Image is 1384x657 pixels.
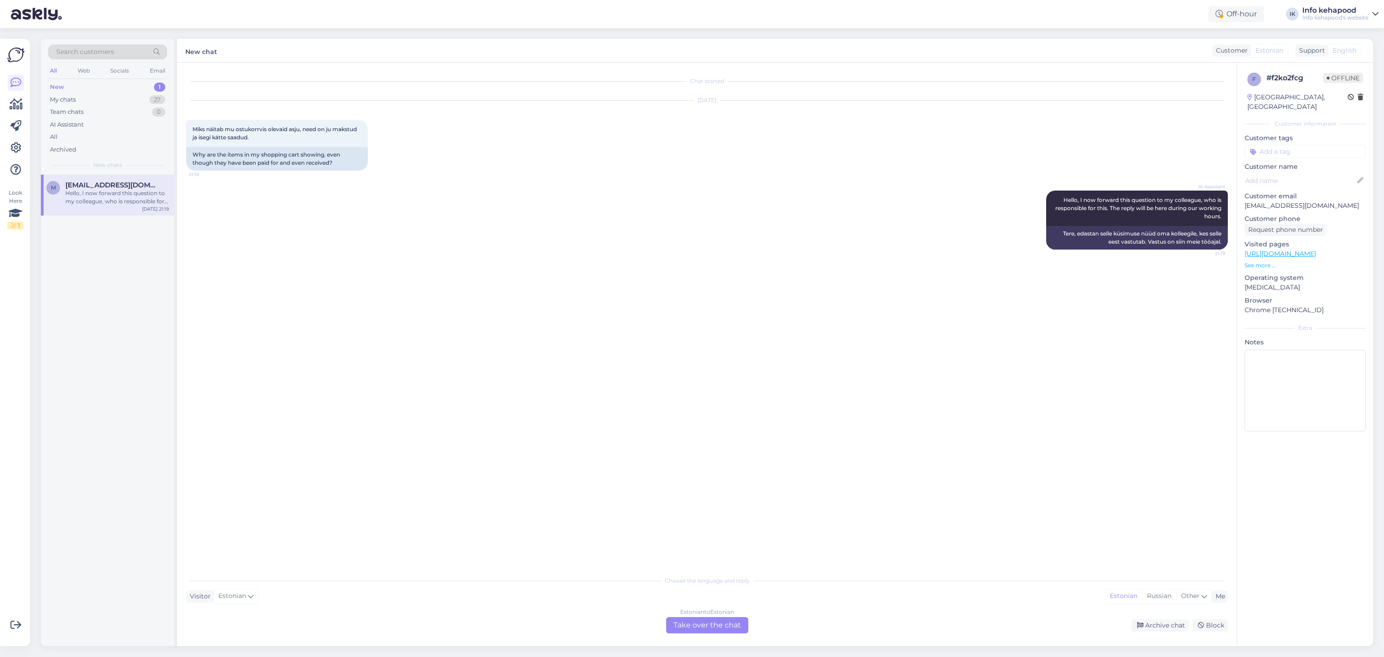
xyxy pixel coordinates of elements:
[1191,250,1225,257] span: 21:19
[186,577,1228,585] div: Choose the language and reply
[65,181,160,189] span: Meisterliina8@gmail.com
[142,206,169,212] div: [DATE] 21:19
[1245,176,1355,186] input: Add name
[50,145,76,154] div: Archived
[1245,162,1366,172] p: Customer name
[1245,283,1366,292] p: [MEDICAL_DATA]
[1192,619,1228,632] div: Block
[56,47,114,57] span: Search customers
[1245,338,1366,347] p: Notes
[152,108,165,117] div: 0
[1255,46,1283,55] span: Estonian
[1252,76,1256,83] span: f
[1245,120,1366,128] div: Customer information
[1245,305,1366,315] p: Chrome [TECHNICAL_ID]
[1212,592,1225,601] div: Me
[1105,589,1142,603] div: Estonian
[1245,273,1366,283] p: Operating system
[1333,46,1356,55] span: English
[1245,133,1366,143] p: Customer tags
[680,608,734,616] div: Estonian to Estonian
[50,132,58,142] div: All
[51,184,56,191] span: M
[149,95,165,104] div: 27
[1245,250,1316,258] a: [URL][DOMAIN_NAME]
[186,592,211,601] div: Visitor
[7,46,25,64] img: Askly Logo
[50,108,84,117] div: Team chats
[50,120,84,129] div: AI Assistant
[1245,240,1366,249] p: Visited pages
[1055,196,1223,220] span: Hello, I now forward this question to my colleague, who is responsible for this. The reply will b...
[1208,6,1264,22] div: Off-hour
[109,65,131,77] div: Socials
[1323,73,1363,83] span: Offline
[154,83,165,92] div: 1
[1245,201,1366,211] p: [EMAIL_ADDRESS][DOMAIN_NAME]
[1142,589,1176,603] div: Russian
[1245,224,1327,236] div: Request phone number
[1245,324,1366,332] div: Extra
[76,65,92,77] div: Web
[50,83,64,92] div: New
[1245,296,1366,305] p: Browser
[189,171,223,178] span: 21:18
[1295,46,1325,55] div: Support
[1302,7,1379,21] a: Info kehapoodInfo kehapood's website
[186,147,368,171] div: Why are the items in my shopping cart showing, even though they have been paid for and even recei...
[48,65,59,77] div: All
[1046,226,1228,250] div: Tere, edastan selle küsimuse nüüd oma kolleegile, kes selle eest vastutab. Vastus on siin meie tö...
[1245,145,1366,158] input: Add a tag
[50,95,76,104] div: My chats
[1286,8,1299,20] div: IK
[1302,7,1369,14] div: Info kehapood
[1191,183,1225,190] span: AI Assistant
[93,161,122,169] span: New chats
[666,617,748,633] div: Take over the chat
[218,591,246,601] span: Estonian
[186,77,1228,85] div: Chat started
[1245,261,1366,270] p: See more ...
[1132,619,1189,632] div: Archive chat
[1212,46,1248,55] div: Customer
[7,221,24,230] div: 2 / 3
[1266,73,1323,83] div: # f2ko2fcg
[1245,191,1366,201] p: Customer email
[1302,14,1369,21] div: Info kehapood's website
[1245,214,1366,224] p: Customer phone
[186,96,1228,104] div: [DATE]
[148,65,167,77] div: Email
[1247,93,1348,112] div: [GEOGRAPHIC_DATA], [GEOGRAPHIC_DATA]
[7,189,24,230] div: Look Here
[185,44,217,57] label: New chat
[1181,592,1200,600] span: Other
[65,189,169,206] div: Hello, I now forward this question to my colleague, who is responsible for this. The reply will b...
[193,126,358,141] span: Miks näitab mu ostukorrvis olevaid asju, need on ju makstud ja isegi kätte saadud.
